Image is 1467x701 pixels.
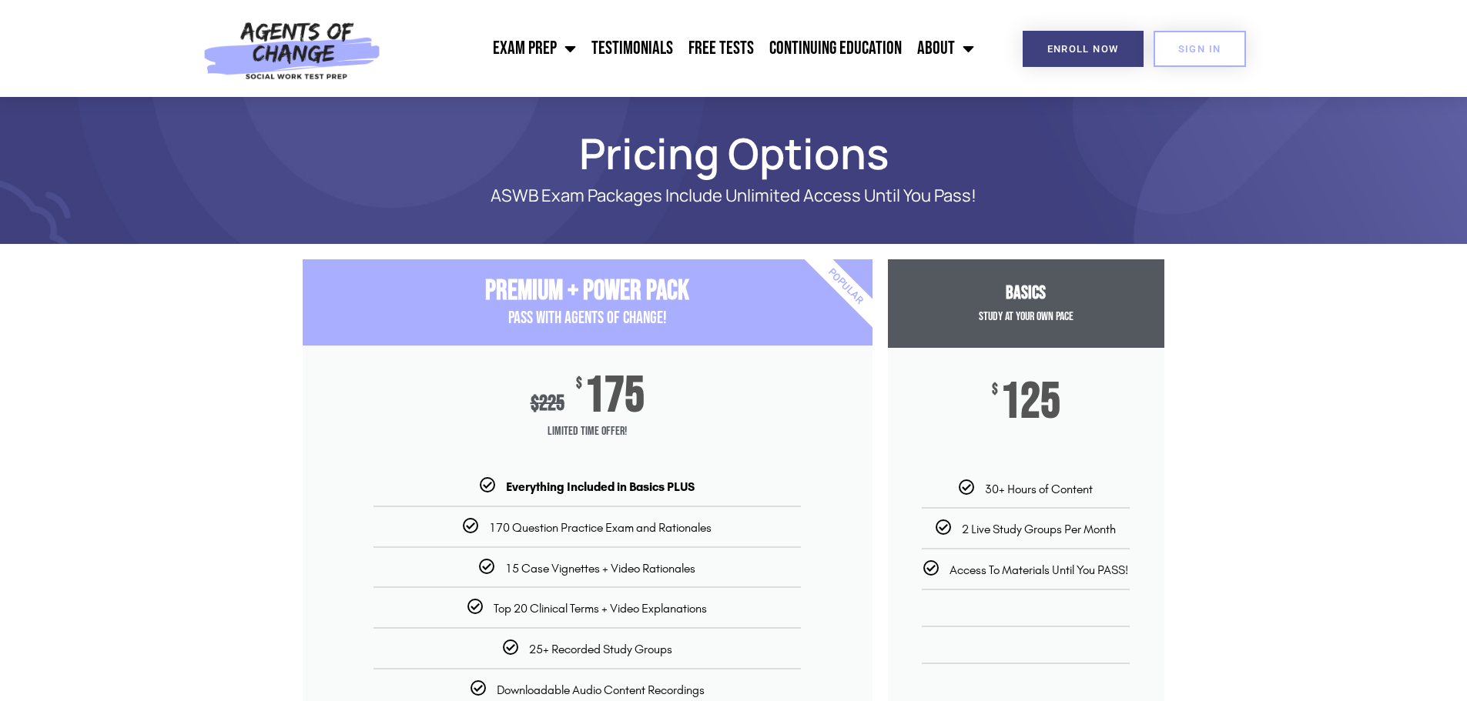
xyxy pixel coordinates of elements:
[531,391,564,416] div: 225
[584,376,645,416] span: 175
[531,391,539,416] span: $
[576,376,582,392] span: $
[489,520,712,535] span: 170 Question Practice Exam and Rationales
[1000,382,1060,422] span: 125
[485,29,584,68] a: Exam Prep
[979,309,1073,324] span: Study at your Own Pace
[1047,44,1119,54] span: Enroll Now
[985,482,1093,496] span: 30+ Hours of Content
[962,522,1116,536] span: 2 Live Study Groups Per Month
[909,29,982,68] a: About
[1178,44,1221,54] span: SIGN IN
[505,561,695,576] span: 15 Case Vignettes + Video Rationales
[497,683,705,697] span: Downloadable Audio Content Recordings
[762,29,909,68] a: Continuing Education
[506,479,695,494] b: Everything Included in Basics PLUS
[681,29,762,68] a: Free Tests
[888,282,1164,305] h3: Basics
[389,29,982,68] nav: Menu
[508,308,667,329] span: PASS with AGENTS OF CHANGE!
[295,135,1173,171] h1: Pricing Options
[303,275,872,308] h3: Premium + Power Pack
[1023,31,1144,67] a: Enroll Now
[494,601,707,616] span: Top 20 Clinical Terms + Video Explanations
[950,562,1128,577] span: Access To Materials Until You PASS!
[992,382,998,398] span: $
[1154,31,1246,67] a: SIGN IN
[756,198,934,376] div: Popular
[584,29,681,68] a: Testimonials
[529,642,672,656] span: 25+ Recorded Study Groups
[357,186,1111,205] p: ASWB Exam Packages Include Unlimited Access Until You Pass!
[303,416,872,447] span: Limited Time Offer!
